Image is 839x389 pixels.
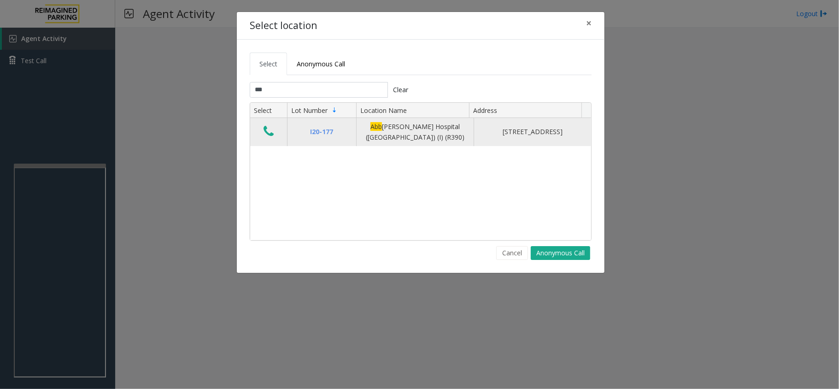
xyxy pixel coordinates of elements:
[480,127,586,137] div: [STREET_ADDRESS]
[297,59,345,68] span: Anonymous Call
[370,122,382,131] span: Abb
[360,106,407,115] span: Location Name
[473,106,497,115] span: Address
[259,59,277,68] span: Select
[388,82,414,98] button: Clear
[362,122,468,142] div: [PERSON_NAME] Hospital ([GEOGRAPHIC_DATA]) (I) (R390)
[291,106,328,115] span: Lot Number
[531,246,590,260] button: Anonymous Call
[250,103,287,118] th: Select
[293,127,351,137] div: I20-177
[580,12,598,35] button: Close
[496,246,528,260] button: Cancel
[586,17,592,29] span: ×
[250,53,592,75] ul: Tabs
[250,103,591,240] div: Data table
[331,106,338,114] span: Sortable
[250,18,317,33] h4: Select location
